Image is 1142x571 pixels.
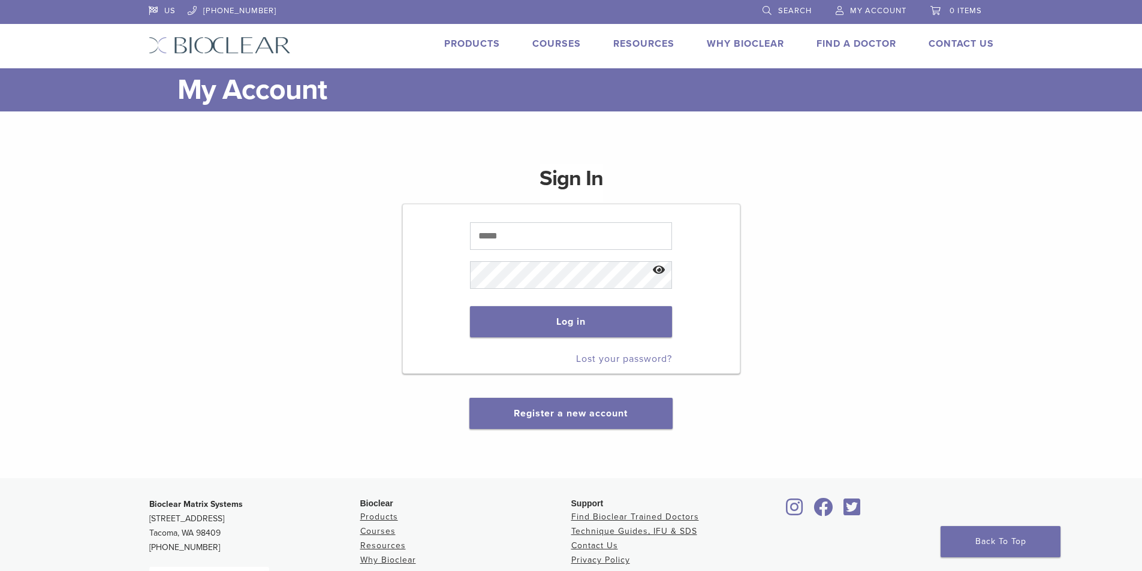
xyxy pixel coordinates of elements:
a: Privacy Policy [571,555,630,565]
a: Back To Top [941,526,1060,557]
a: Products [360,512,398,522]
h1: My Account [177,68,994,111]
strong: Bioclear Matrix Systems [149,499,243,509]
a: Resources [360,540,406,551]
a: Lost your password? [576,353,672,365]
a: Find A Doctor [816,38,896,50]
button: Register a new account [469,398,672,429]
a: Resources [613,38,674,50]
a: Courses [360,526,396,536]
span: 0 items [950,6,982,16]
a: Products [444,38,500,50]
span: Support [571,499,604,508]
a: Find Bioclear Trained Doctors [571,512,699,522]
a: Register a new account [514,407,628,419]
a: Why Bioclear [707,38,784,50]
a: Bioclear [782,505,807,517]
a: Contact Us [929,38,994,50]
a: Bioclear [810,505,837,517]
p: [STREET_ADDRESS] Tacoma, WA 98409 [PHONE_NUMBER] [149,497,360,555]
span: My Account [850,6,906,16]
button: Log in [470,306,672,337]
a: Contact Us [571,540,618,551]
h1: Sign In [540,164,603,203]
span: Bioclear [360,499,393,508]
img: Bioclear [149,37,291,54]
a: Courses [532,38,581,50]
a: Technique Guides, IFU & SDS [571,526,697,536]
a: Bioclear [840,505,865,517]
span: Search [778,6,812,16]
a: Why Bioclear [360,555,416,565]
button: Show password [646,255,672,286]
